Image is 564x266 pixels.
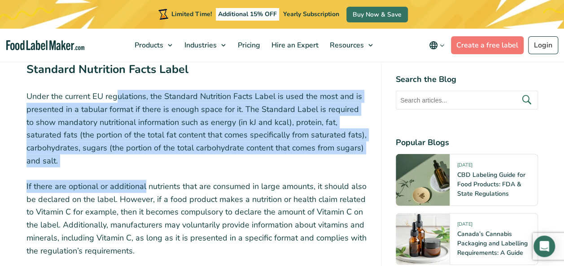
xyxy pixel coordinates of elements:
[396,91,538,110] input: Search articles...
[132,40,164,50] span: Products
[26,180,367,257] p: If there are optional or additional nutrients that are consumed in large amounts, it should also ...
[179,29,230,62] a: Industries
[451,36,524,54] a: Create a free label
[182,40,218,50] span: Industries
[283,10,339,18] span: Yearly Subscription
[235,40,261,50] span: Pricing
[533,236,555,257] div: Open Intercom Messenger
[266,29,322,62] a: Hire an Expert
[129,29,177,62] a: Products
[457,162,472,172] span: [DATE]
[457,171,525,198] a: CBD Labeling Guide for Food Products: FDA & State Regulations
[528,36,558,54] a: Login
[324,29,377,62] a: Resources
[26,90,367,167] p: Under the current EU regulations, the Standard Nutrition Facts Label is used the most and is pres...
[396,137,538,149] h4: Popular Blogs
[171,10,212,18] span: Limited Time!
[457,221,472,231] span: [DATE]
[232,29,264,62] a: Pricing
[457,230,528,257] a: Canada’s Cannabis Packaging and Labelling Requirements: A Guide
[269,40,319,50] span: Hire an Expert
[396,73,538,86] h4: Search the Blog
[216,8,279,21] span: Additional 15% OFF
[26,62,188,77] strong: Standard Nutrition Facts Label
[327,40,365,50] span: Resources
[346,7,408,22] a: Buy Now & Save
